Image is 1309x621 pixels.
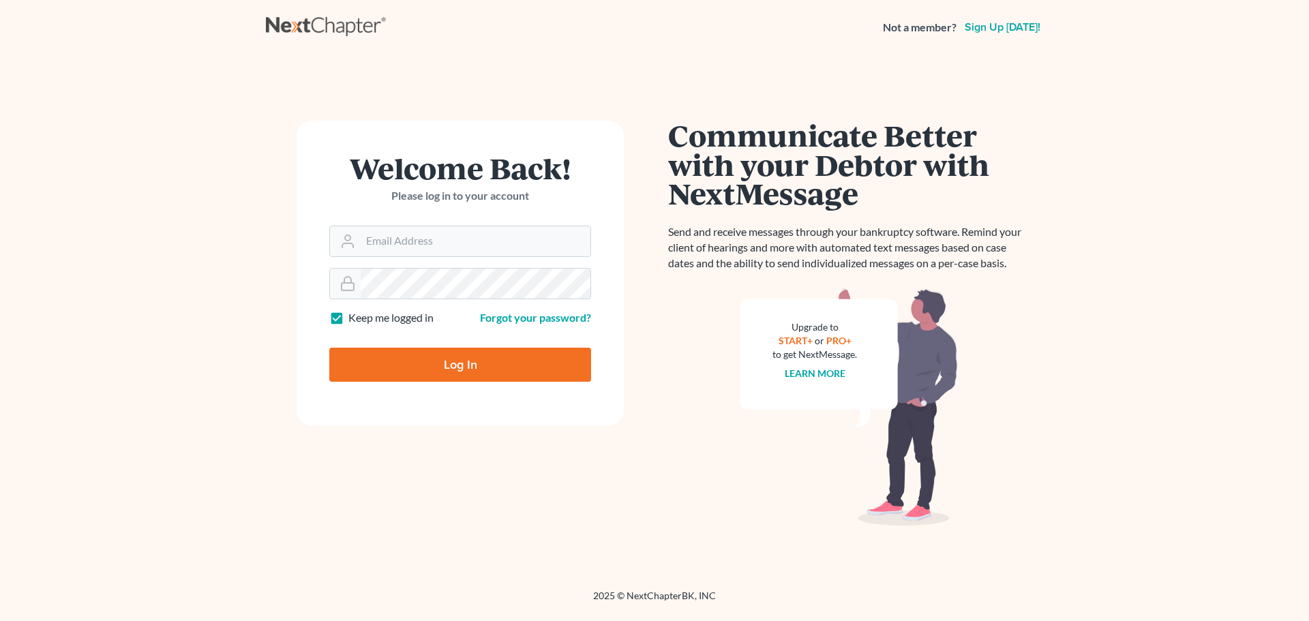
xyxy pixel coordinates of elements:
[962,22,1043,33] a: Sign up [DATE]!
[779,335,813,346] a: START+
[329,188,591,204] p: Please log in to your account
[668,224,1029,271] p: Send and receive messages through your bankruptcy software. Remind your client of hearings and mo...
[329,348,591,382] input: Log In
[266,589,1043,614] div: 2025 © NextChapterBK, INC
[329,153,591,183] h1: Welcome Back!
[883,20,957,35] strong: Not a member?
[826,335,852,346] a: PRO+
[815,335,824,346] span: or
[740,288,958,526] img: nextmessage_bg-59042aed3d76b12b5cd301f8e5b87938c9018125f34e5fa2b7a6b67550977c72.svg
[480,311,591,324] a: Forgot your password?
[772,348,857,361] div: to get NextMessage.
[348,310,434,326] label: Keep me logged in
[772,320,857,334] div: Upgrade to
[361,226,590,256] input: Email Address
[668,121,1029,208] h1: Communicate Better with your Debtor with NextMessage
[785,367,845,379] a: Learn more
